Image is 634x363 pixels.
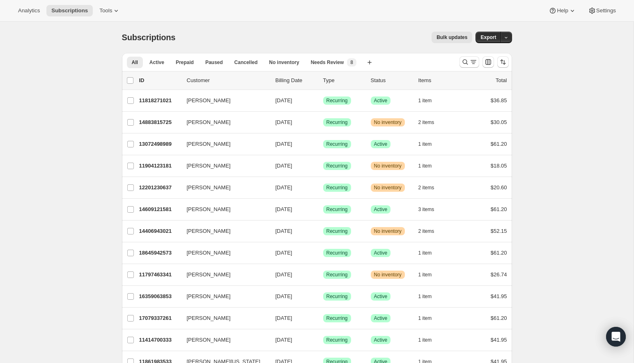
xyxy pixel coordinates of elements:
button: [PERSON_NAME] [182,203,264,216]
div: 16359063853[PERSON_NAME][DATE]SuccessRecurringSuccessActive1 item$41.95 [139,291,507,302]
p: 11797463341 [139,271,180,279]
span: Recurring [326,206,348,213]
span: $30.05 [491,119,507,125]
span: Bulk updates [436,34,467,41]
span: [DATE] [276,206,292,212]
p: 14883815725 [139,118,180,126]
span: 2 items [418,228,434,234]
span: [PERSON_NAME] [187,140,231,148]
button: 2 items [418,117,443,128]
span: Active [374,97,388,104]
span: $61.20 [491,250,507,256]
button: Settings [583,5,621,16]
button: Sort the results [497,56,509,68]
span: [DATE] [276,97,292,103]
button: [PERSON_NAME] [182,312,264,325]
p: 11904123181 [139,162,180,170]
p: Billing Date [276,76,317,85]
span: Subscriptions [51,7,88,14]
div: 13072498989[PERSON_NAME][DATE]SuccessRecurringSuccessActive1 item$61.20 [139,138,507,150]
button: Bulk updates [432,32,472,43]
p: ID [139,76,180,85]
span: $61.20 [491,141,507,147]
span: Active [374,293,388,300]
button: [PERSON_NAME] [182,290,264,303]
button: [PERSON_NAME] [182,159,264,172]
span: 1 item [418,97,432,104]
button: Search and filter results [459,56,479,68]
span: No inventory [374,184,402,191]
button: 1 item [418,160,441,172]
span: No inventory [374,163,402,169]
span: Paused [205,59,223,66]
div: Items [418,76,459,85]
span: [DATE] [276,337,292,343]
p: Status [371,76,412,85]
button: 2 items [418,225,443,237]
span: [PERSON_NAME] [187,96,231,105]
button: Analytics [13,5,45,16]
span: Active [149,59,164,66]
span: $20.60 [491,184,507,191]
span: [DATE] [276,163,292,169]
span: [DATE] [276,293,292,299]
span: Tools [99,7,112,14]
span: Recurring [326,119,348,126]
button: Tools [94,5,125,16]
button: [PERSON_NAME] [182,268,264,281]
p: 14609121581 [139,205,180,214]
span: No inventory [374,228,402,234]
span: 2 items [418,184,434,191]
span: Active [374,315,388,322]
span: [DATE] [276,315,292,321]
div: Open Intercom Messenger [606,327,626,347]
div: 12201230637[PERSON_NAME][DATE]SuccessRecurringWarningNo inventory2 items$20.60 [139,182,507,193]
span: [PERSON_NAME] [187,118,231,126]
button: 3 items [418,204,443,215]
div: 14609121581[PERSON_NAME][DATE]SuccessRecurringSuccessActive3 items$61.20 [139,204,507,215]
div: 11414700333[PERSON_NAME][DATE]SuccessRecurringSuccessActive1 item$41.95 [139,334,507,346]
div: 14883815725[PERSON_NAME][DATE]SuccessRecurringWarningNo inventory2 items$30.05 [139,117,507,128]
button: 1 item [418,334,441,346]
span: Cancelled [234,59,258,66]
span: $61.20 [491,315,507,321]
p: 18645942573 [139,249,180,257]
span: $41.95 [491,293,507,299]
span: [PERSON_NAME] [187,249,231,257]
span: [PERSON_NAME] [187,271,231,279]
span: Active [374,141,388,147]
span: Subscriptions [122,33,176,42]
span: [PERSON_NAME] [187,184,231,192]
span: [DATE] [276,119,292,125]
span: Recurring [326,271,348,278]
div: 11904123181[PERSON_NAME][DATE]SuccessRecurringWarningNo inventory1 item$18.05 [139,160,507,172]
div: 18645942573[PERSON_NAME][DATE]SuccessRecurringSuccessActive1 item$61.20 [139,247,507,259]
button: [PERSON_NAME] [182,181,264,194]
button: Help [544,5,581,16]
span: Recurring [326,293,348,300]
span: Recurring [326,315,348,322]
span: Help [557,7,568,14]
span: [DATE] [276,228,292,234]
span: [DATE] [276,271,292,278]
span: [PERSON_NAME] [187,162,231,170]
button: [PERSON_NAME] [182,94,264,107]
span: 1 item [418,315,432,322]
span: 1 item [418,163,432,169]
span: No inventory [374,119,402,126]
span: All [132,59,138,66]
span: [DATE] [276,250,292,256]
span: Export [480,34,496,41]
p: Total [496,76,507,85]
span: No inventory [374,271,402,278]
span: [PERSON_NAME] [187,336,231,344]
p: 11818271021 [139,96,180,105]
span: [PERSON_NAME] [187,227,231,235]
span: [PERSON_NAME] [187,205,231,214]
div: IDCustomerBilling DateTypeStatusItemsTotal [139,76,507,85]
button: Export [475,32,501,43]
span: Recurring [326,163,348,169]
span: 3 items [418,206,434,213]
span: Recurring [326,228,348,234]
p: 12201230637 [139,184,180,192]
